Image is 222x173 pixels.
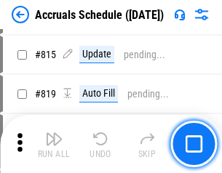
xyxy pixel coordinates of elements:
span: # 815 [35,49,56,60]
img: Support [174,9,186,20]
div: pending... [127,89,169,100]
span: # 819 [35,88,56,100]
img: Main button [185,135,202,153]
div: Accruals Schedule ([DATE]) [35,8,164,22]
div: pending... [124,49,165,60]
div: Update [79,46,114,63]
img: Settings menu [193,6,210,23]
img: Back [12,6,29,23]
div: Auto Fill [79,85,118,102]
